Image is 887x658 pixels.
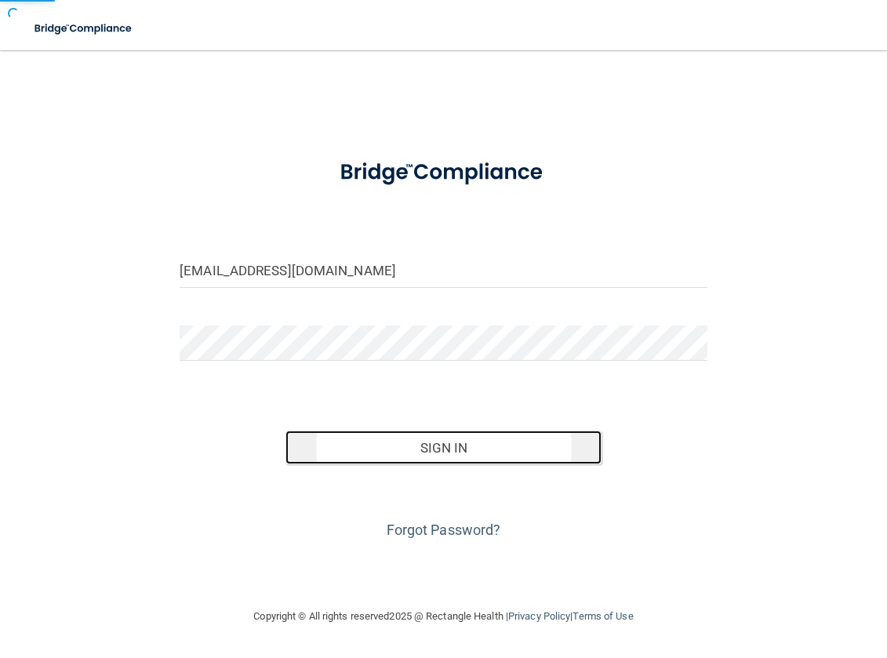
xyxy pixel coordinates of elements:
[387,522,501,538] a: Forgot Password?
[24,13,144,45] img: bridge_compliance_login_screen.278c3ca4.svg
[180,253,707,288] input: Email
[285,431,602,465] button: Sign In
[158,591,730,642] div: Copyright © All rights reserved 2025 @ Rectangle Health | |
[318,144,569,201] img: bridge_compliance_login_screen.278c3ca4.svg
[573,610,633,622] a: Terms of Use
[508,610,570,622] a: Privacy Policy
